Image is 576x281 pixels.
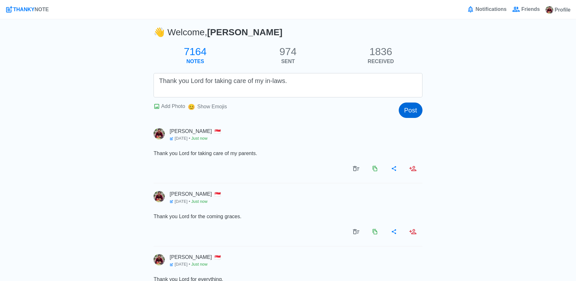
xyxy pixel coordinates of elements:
span: Profile [553,6,571,14]
a: Notifications [466,5,507,13]
h2: 974 [242,45,335,58]
span: 🇸🇬 [214,192,221,197]
h2: 1836 [334,45,427,58]
div: THANKY [13,6,49,13]
b: [PERSON_NAME] [207,27,282,37]
h6: [PERSON_NAME] [170,191,221,197]
a: [PERSON_NAME] 🇸🇬 [170,128,221,134]
span: NOTE [35,7,49,12]
span: Notifications [474,5,507,13]
span: 🇸🇬 [214,129,221,134]
span: Just now [191,262,208,267]
small: [DATE] • [170,136,207,141]
h3: Welcome, [154,27,282,40]
p: SENT [242,58,335,65]
a: Friends [512,5,540,13]
span: smile [188,104,195,110]
span: Friends [520,5,540,13]
a: [PERSON_NAME] 🇸🇬 [170,191,221,197]
span: wave [153,26,166,38]
a: Profile [545,5,571,14]
div: Show Emojis [197,103,227,111]
h6: [PERSON_NAME] [170,254,221,260]
span: Add Photo [161,103,185,109]
span: 🇸🇬 [214,255,221,260]
textarea: Thank you Lord for taking care of my in-laws. [154,73,422,97]
span: Just now [191,199,208,204]
p: RECEIVED [334,58,427,65]
small: [DATE] • [170,199,207,204]
small: [DATE] • [170,262,207,267]
p: NOTES [149,58,242,65]
a: [PERSON_NAME] 🇸🇬 [170,254,221,260]
span: Just now [191,136,208,141]
span: Thank you Lord for the coming graces. [154,214,241,219]
span: Thank you Lord for taking care of my parents. [154,151,257,156]
button: Post [399,103,422,118]
h2: 7164 [149,45,242,58]
h6: [PERSON_NAME] [170,128,221,134]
